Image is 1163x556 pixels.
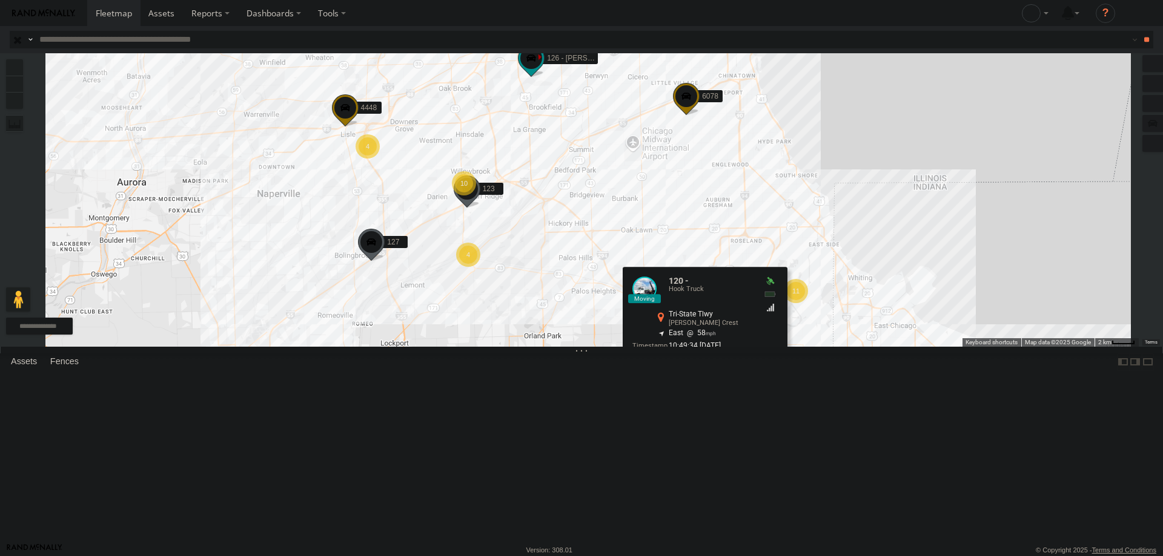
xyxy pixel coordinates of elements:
[452,171,476,195] div: 10
[1142,135,1163,152] label: Map Settings
[763,290,778,299] div: No battery health information received from this device.
[632,276,657,301] a: View Asset Details
[44,353,85,370] label: Fences
[669,329,683,337] span: East
[1092,546,1156,554] a: Terms and Conditions
[387,237,399,246] span: 127
[361,103,377,112] span: 4448
[966,338,1018,347] button: Keyboard shortcuts
[7,544,62,556] a: Visit our Website
[483,185,495,193] span: 123
[5,353,43,370] label: Assets
[1145,340,1158,345] a: Terms (opens in new tab)
[669,276,689,286] a: 120 -
[25,31,35,48] label: Search Query
[526,546,572,554] div: Version: 308.01
[763,303,778,312] div: GSM Signal = 4
[1117,353,1129,371] label: Dock Summary Table to the Left
[356,134,380,159] div: 4
[702,92,718,100] span: 6078
[669,286,754,293] div: Hook Truck
[547,54,625,62] span: 126 - [PERSON_NAME]
[6,76,23,93] button: Zoom out
[763,276,778,286] div: Valid GPS Fix
[1098,339,1112,345] span: 2 km
[1095,338,1139,347] button: Map Scale: 2 km per 35 pixels
[6,93,23,109] button: Zoom Home
[1142,353,1154,371] label: Hide Summary Table
[632,342,754,350] div: Date/time of location update
[6,287,30,312] button: Drag Pegman onto the map to open Street View
[784,279,808,303] div: 11
[1129,353,1141,371] label: Dock Summary Table to the Right
[669,319,754,327] div: [PERSON_NAME] Crest
[1025,339,1091,345] span: Map data ©2025 Google
[6,59,23,76] button: Zoom in
[1096,4,1115,23] i: ?
[1113,31,1139,48] label: Search Filter Options
[6,115,23,132] label: Measure
[1036,546,1156,554] div: © Copyright 2025 -
[12,9,75,18] img: rand-logo.svg
[683,329,717,337] span: 58
[669,310,754,318] div: Tri-State Tlwy
[456,243,480,267] div: 4
[1018,4,1053,22] div: Ed Pruneda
